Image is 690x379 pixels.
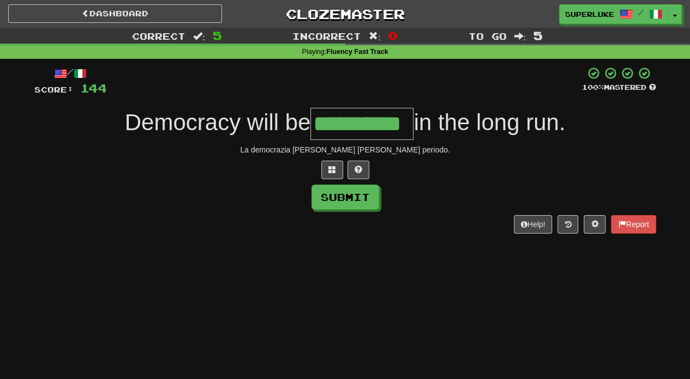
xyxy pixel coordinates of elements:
a: superluke / [559,4,668,24]
span: To go [468,30,506,41]
button: Submit [311,185,379,210]
button: Single letter hint - you only get 1 per sentence and score half the points! alt+h [347,161,369,179]
span: : [514,32,526,41]
span: 0 [388,29,398,42]
span: Incorrect [292,30,361,41]
a: Clozemaster [238,4,452,23]
span: 5 [533,29,543,42]
span: : [193,32,205,41]
span: Score: [34,85,74,94]
span: / [638,9,644,16]
div: Mastered [582,83,656,93]
span: 5 [213,29,222,42]
span: in the long run. [413,109,565,135]
a: Dashboard [8,4,222,23]
button: Report [611,215,656,234]
button: Round history (alt+y) [557,215,578,234]
strong: Fluency Fast Track [326,48,388,56]
span: Democracy will be [125,109,311,135]
div: / [34,66,107,80]
button: Switch sentence to multiple choice alt+p [321,161,343,179]
span: Correct [132,30,185,41]
button: Help! [514,215,553,234]
span: superluke [565,9,614,19]
div: La democrazia [PERSON_NAME] [PERSON_NAME] periodo. [34,144,656,155]
span: : [369,32,381,41]
span: 144 [80,81,107,95]
span: 100 % [582,83,604,91]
